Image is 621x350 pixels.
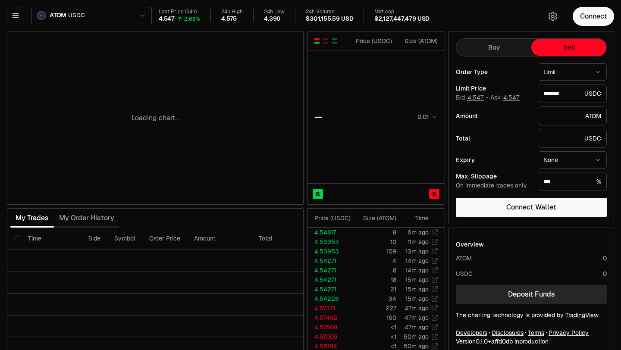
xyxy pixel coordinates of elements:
[415,112,438,122] button: 0.01
[354,228,397,237] td: 8
[264,9,285,15] div: 24h Low
[374,15,430,23] div: $2,127,447,479 USD
[456,240,484,249] div: Overview
[405,266,429,274] time: 14m ago
[404,214,429,222] div: Time
[456,39,531,56] button: Buy
[314,214,353,222] div: Price ( USDC )
[491,337,513,345] span: affd0db63427e3aaa05d63b2d95ab0af378ed258
[252,228,317,250] th: Total
[221,9,243,15] div: 24h High
[331,37,338,44] button: Show Buy Orders Only
[14,235,21,242] button: Select all
[184,16,200,22] div: 2.68%
[405,285,429,293] time: 15m ago
[490,94,520,102] span: Ask
[405,295,429,303] time: 15m ago
[405,323,429,331] time: 47m ago
[314,111,322,123] div: —
[307,237,354,247] td: 4.53953
[502,94,520,101] button: 4.547
[467,94,484,101] button: 4.547
[408,228,429,236] time: 6m ago
[456,328,487,337] a: Developers
[307,322,354,332] td: 4.57508
[307,284,354,294] td: 4.54271
[405,276,429,284] time: 15m ago
[361,214,396,222] div: Size ( ATOM )
[82,228,107,250] th: Side
[221,15,237,23] div: 4.575
[316,190,320,198] span: B
[456,254,472,262] div: ATOM
[405,257,429,265] time: 14m ago
[492,328,524,337] a: Disclosures
[354,284,397,294] td: 21
[374,9,430,15] div: Mkt cap
[549,328,589,337] a: Privacy Policy
[432,190,436,198] span: S
[538,172,607,191] div: %
[405,304,429,312] time: 47m ago
[456,311,607,319] div: The charting technology is provided by
[354,322,397,332] td: <1
[538,129,607,148] div: USDC
[159,15,175,23] div: 4.547
[37,11,46,20] img: atom.png
[21,228,82,250] th: Time
[159,9,200,15] div: Last Price (24h)
[307,247,354,256] td: 4.53953
[456,182,531,190] div: On immediate trades only
[107,228,142,250] th: Symbol
[565,311,599,319] a: TradingView
[456,94,489,102] span: Bid -
[404,342,429,350] time: 50m ago
[142,228,187,250] th: Order Price
[573,7,614,26] button: Connect
[354,256,397,266] td: 4
[538,106,607,125] div: ATOM
[456,69,531,75] div: Order Type
[456,157,531,163] div: Expiry
[322,37,329,44] button: Show Sell Orders Only
[405,314,429,322] time: 47m ago
[54,209,119,227] button: My Order History
[405,247,429,255] time: 13m ago
[456,269,473,278] div: USDC
[603,269,607,278] div: 0
[307,228,354,237] td: 4.54817
[306,15,353,23] div: $301,155.59 USD
[307,313,354,322] td: 4.57462
[307,294,354,303] td: 4.54226
[306,9,353,15] div: 24h Volume
[264,15,281,23] div: 4.390
[10,209,54,227] button: My Trades
[528,328,544,337] a: Terms
[408,238,429,246] time: 11m ago
[314,37,320,44] button: Show Buy and Sell Orders
[456,173,531,179] div: Max. Slippage
[456,135,531,141] div: Total
[456,85,531,91] div: Limit Price
[132,113,179,123] p: Loading chart...
[531,39,606,56] button: Sell
[68,12,85,19] span: USDC
[603,254,607,262] div: 0
[456,198,607,217] button: Connect Wallet
[354,294,397,303] td: 34
[354,247,397,256] td: 109
[538,84,607,103] div: USDC
[354,275,397,284] td: 18
[307,275,354,284] td: 4.54271
[354,266,397,275] td: 8
[456,113,531,119] div: Amount
[307,256,354,266] td: 4.54271
[307,266,354,275] td: 4.54271
[50,12,66,19] span: ATOM
[307,332,354,341] td: 4.57005
[354,332,397,341] td: <1
[307,303,354,313] td: 4.57371
[538,151,607,169] button: None
[354,313,397,322] td: 160
[354,237,397,247] td: 10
